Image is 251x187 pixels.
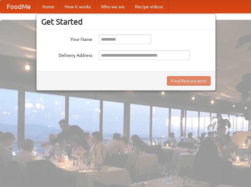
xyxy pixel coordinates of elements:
[41,51,92,58] label: Delivery Address
[167,76,211,86] button: Find Restaurants!
[41,17,211,27] h3: Get Started
[59,0,96,13] a: How it works
[130,0,168,13] a: Recipe videos
[0,0,37,13] a: FoodMe
[37,0,59,13] a: Home
[41,35,92,43] label: Your Name
[96,0,130,13] a: Who we are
